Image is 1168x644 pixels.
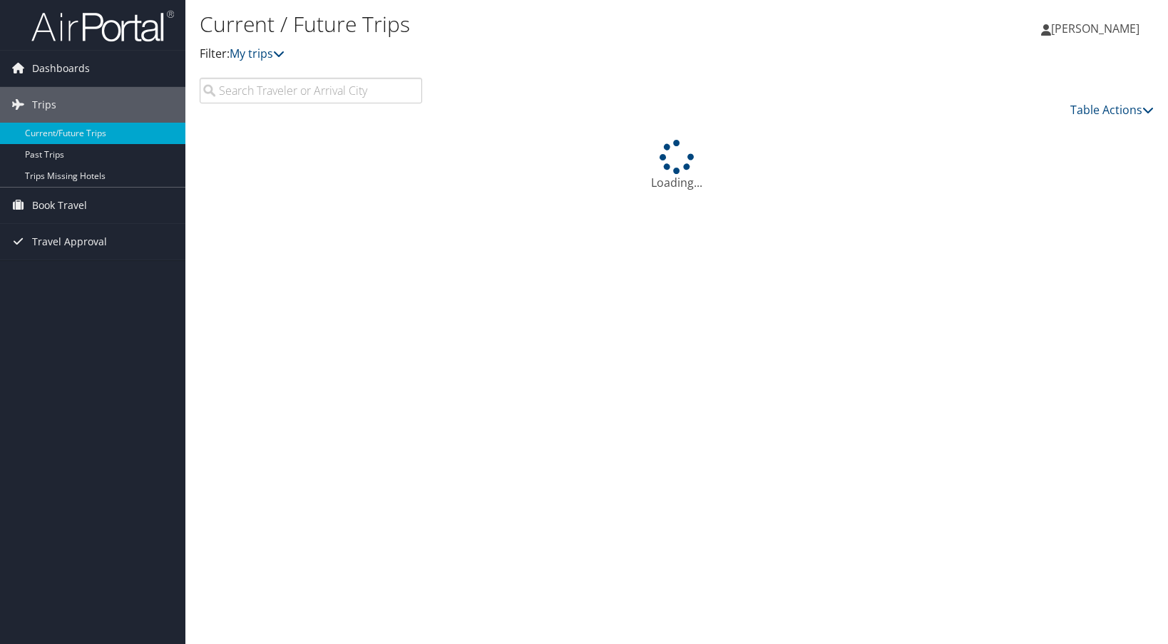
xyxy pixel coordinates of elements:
a: My trips [230,46,285,61]
span: [PERSON_NAME] [1051,21,1139,36]
div: Loading... [200,140,1154,191]
span: Dashboards [32,51,90,86]
span: Travel Approval [32,224,107,260]
p: Filter: [200,45,836,63]
img: airportal-logo.png [31,9,174,43]
span: Trips [32,87,56,123]
a: [PERSON_NAME] [1041,7,1154,50]
input: Search Traveler or Arrival City [200,78,422,103]
span: Book Travel [32,188,87,223]
a: Table Actions [1070,102,1154,118]
h1: Current / Future Trips [200,9,836,39]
